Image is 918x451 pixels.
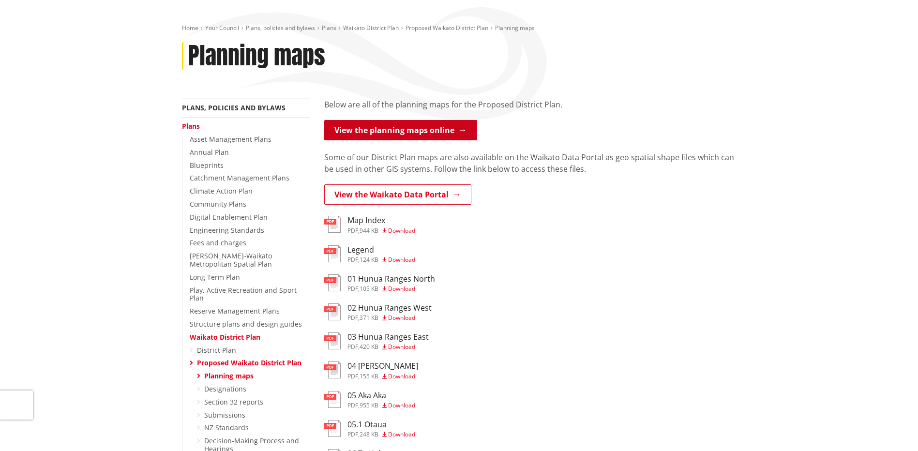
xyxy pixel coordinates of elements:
img: document-pdf.svg [324,303,341,320]
a: [PERSON_NAME]-Waikato Metropolitan Spatial Plan [190,251,272,269]
h3: 01 Hunua Ranges North [347,274,435,284]
a: 02 Hunua Ranges West pdf,371 KB Download [324,303,432,321]
a: 05 Aka Aka pdf,955 KB Download [324,391,415,408]
a: Annual Plan [190,148,229,157]
a: Climate Action Plan [190,186,253,195]
img: document-pdf.svg [324,245,341,262]
span: pdf [347,226,358,235]
img: document-pdf.svg [324,332,341,349]
div: , [347,257,415,263]
a: Digital Enablement Plan [190,212,268,222]
span: pdf [347,372,358,380]
iframe: Messenger Launcher [873,410,908,445]
a: Plans [182,121,200,131]
span: Download [388,401,415,409]
a: View the Waikato Data Portal [324,184,471,205]
span: Planning maps [495,24,535,32]
span: Download [388,226,415,235]
a: Proposed Waikato District Plan [197,358,301,367]
a: Your Council [205,24,239,32]
span: Download [388,256,415,264]
h1: Planning maps [188,42,325,70]
a: Asset Management Plans [190,135,271,144]
a: Section 32 reports [204,397,263,406]
a: Engineering Standards [190,225,264,235]
span: 944 KB [360,226,378,235]
div: , [347,286,435,292]
h3: Legend [347,245,415,255]
div: , [347,315,432,321]
a: Plans, policies and bylaws [182,103,286,112]
span: 105 KB [360,285,378,293]
a: View the planning maps online [324,120,477,140]
span: 155 KB [360,372,378,380]
span: Download [388,314,415,322]
a: District Plan [197,346,236,355]
p: Some of our District Plan maps are also available on the Waikato Data Portal as geo spatial shape... [324,151,737,175]
img: document-pdf.svg [324,361,341,378]
a: Plans [322,24,336,32]
span: pdf [347,430,358,438]
a: Submissions [204,410,245,420]
nav: breadcrumb [182,24,737,32]
a: Waikato District Plan [343,24,399,32]
span: 248 KB [360,430,378,438]
span: Download [388,343,415,351]
a: Map Index pdf,944 KB Download [324,216,415,233]
span: pdf [347,343,358,351]
h3: 05 Aka Aka [347,391,415,400]
span: pdf [347,256,358,264]
a: Blueprints [190,161,224,170]
a: Plans, policies and bylaws [246,24,315,32]
div: , [347,344,429,350]
h3: 02 Hunua Ranges West [347,303,432,313]
div: , [347,228,415,234]
img: document-pdf.svg [324,274,341,291]
a: Waikato District Plan [190,332,260,342]
a: Home [182,24,198,32]
span: pdf [347,401,358,409]
a: Planning maps [204,371,254,380]
a: Reserve Management Plans [190,306,280,316]
span: pdf [347,285,358,293]
div: , [347,403,415,408]
span: pdf [347,314,358,322]
img: document-pdf.svg [324,391,341,408]
span: Download [388,430,415,438]
a: Structure plans and design guides [190,319,302,329]
p: Below are all of the planning maps for the Proposed District Plan. [324,99,737,110]
a: 05.1 Otaua pdf,248 KB Download [324,420,415,437]
h3: 05.1 Otaua [347,420,415,429]
span: Download [388,372,415,380]
a: 04 [PERSON_NAME] pdf,155 KB Download [324,361,418,379]
a: 03 Hunua Ranges East pdf,420 KB Download [324,332,429,350]
a: Fees and charges [190,238,246,247]
div: , [347,374,418,379]
h3: 04 [PERSON_NAME] [347,361,418,371]
span: 371 KB [360,314,378,322]
img: document-pdf.svg [324,216,341,233]
div: , [347,432,415,437]
a: NZ Standards [204,423,249,432]
a: Designations [204,384,246,393]
span: 124 KB [360,256,378,264]
a: 01 Hunua Ranges North pdf,105 KB Download [324,274,435,292]
span: 955 KB [360,401,378,409]
h3: 03 Hunua Ranges East [347,332,429,342]
span: 420 KB [360,343,378,351]
a: Catchment Management Plans [190,173,289,182]
a: Proposed Waikato District Plan [406,24,488,32]
img: document-pdf.svg [324,420,341,437]
span: Download [388,285,415,293]
a: Long Term Plan [190,272,240,282]
a: Play, Active Recreation and Sport Plan [190,286,297,303]
h3: Map Index [347,216,415,225]
a: Legend pdf,124 KB Download [324,245,415,263]
a: Community Plans [190,199,246,209]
